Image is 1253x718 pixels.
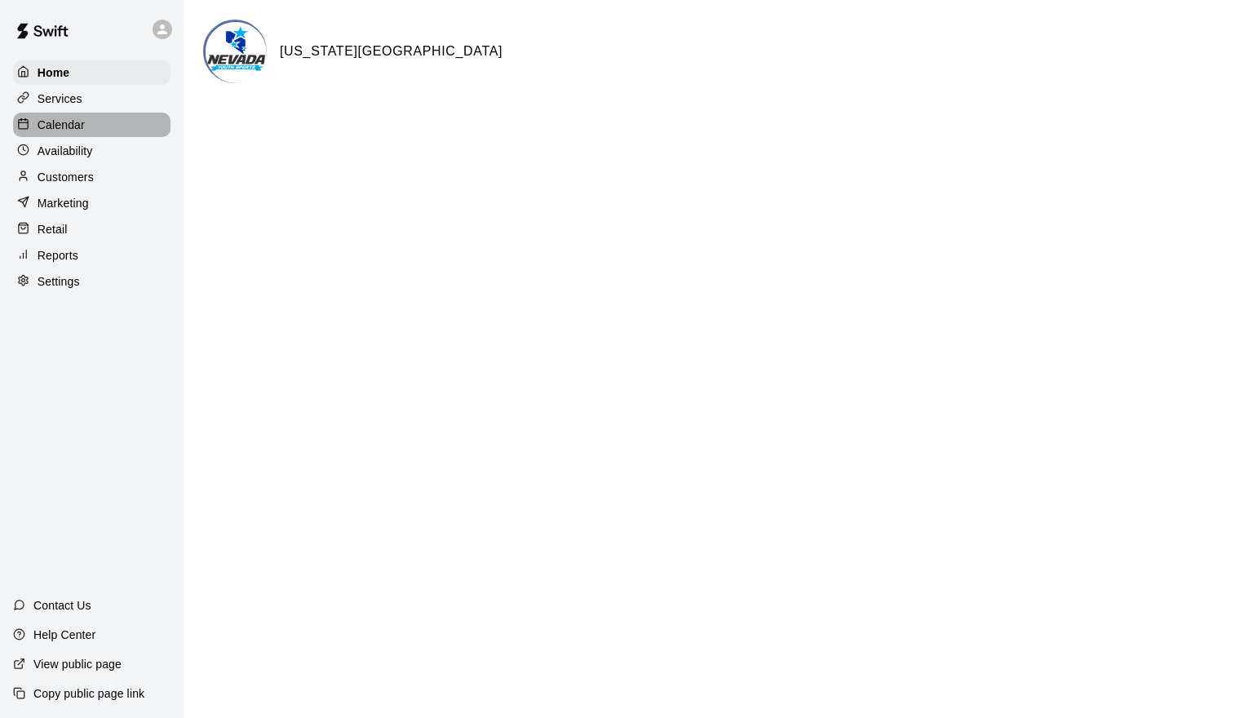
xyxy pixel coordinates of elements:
[13,86,170,111] a: Services
[38,273,80,290] p: Settings
[33,597,91,614] p: Contact Us
[13,217,170,242] a: Retail
[33,627,95,643] p: Help Center
[280,41,503,62] h6: [US_STATE][GEOGRAPHIC_DATA]
[13,269,170,294] a: Settings
[38,247,78,264] p: Reports
[38,169,94,185] p: Customers
[33,685,144,702] p: Copy public page link
[13,165,170,189] a: Customers
[38,221,68,237] p: Retail
[13,243,170,268] a: Reports
[13,113,170,137] a: Calendar
[13,191,170,215] a: Marketing
[38,143,93,159] p: Availability
[38,195,89,211] p: Marketing
[33,656,122,672] p: View public page
[13,60,170,85] a: Home
[38,91,82,107] p: Services
[38,117,85,133] p: Calendar
[13,139,170,163] a: Availability
[206,22,267,83] img: Nevada Youth Sports Center logo
[38,64,70,81] p: Home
